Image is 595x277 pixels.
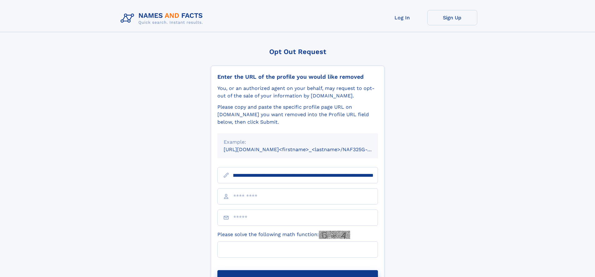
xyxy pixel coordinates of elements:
[427,10,477,25] a: Sign Up
[217,85,378,100] div: You, or an authorized agent on your behalf, may request to opt-out of the sale of your informatio...
[118,10,208,27] img: Logo Names and Facts
[377,10,427,25] a: Log In
[217,73,378,80] div: Enter the URL of the profile you would like removed
[211,48,384,56] div: Opt Out Request
[217,103,378,126] div: Please copy and paste the specific profile page URL on [DOMAIN_NAME] you want removed into the Pr...
[217,231,350,239] label: Please solve the following math function:
[224,146,390,152] small: [URL][DOMAIN_NAME]<firstname>_<lastname>/NAF325G-xxxxxxxx
[224,138,372,146] div: Example:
